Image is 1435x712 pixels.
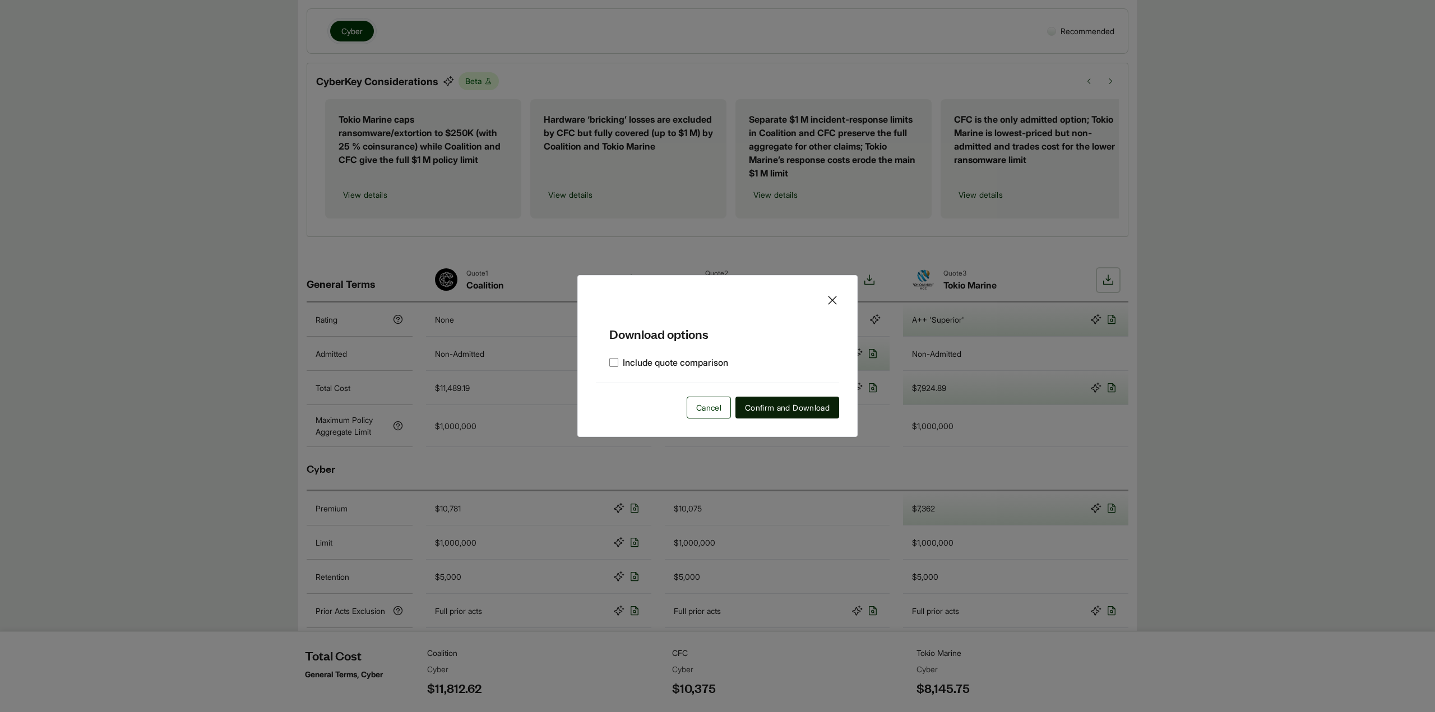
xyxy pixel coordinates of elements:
[745,402,830,413] span: Confirm and Download
[609,356,728,369] label: Include quote comparison
[735,397,839,418] button: Confirm and Download
[696,402,721,413] span: Cancel
[596,307,839,342] h5: Download options
[687,397,731,418] button: Cancel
